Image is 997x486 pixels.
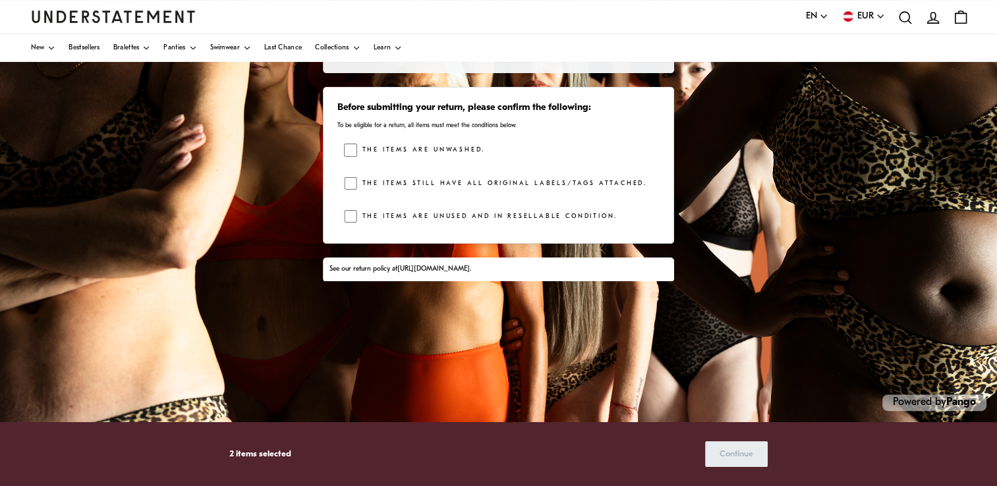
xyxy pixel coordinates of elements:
span: EUR [857,9,874,24]
span: Bestsellers [69,45,100,51]
span: Last Chance [264,45,302,51]
label: The items are unwashed. [357,144,485,157]
span: Collections [315,45,349,51]
button: EUR [841,9,885,24]
p: To be eligible for a return, all items must meet the conditions below. [337,121,660,130]
label: The items still have all original labels/tags attached. [357,177,647,190]
a: Understatement Homepage [31,11,196,22]
a: Learn [374,34,403,62]
a: Pango [946,397,976,408]
span: Swimwear [210,45,240,51]
a: Last Chance [264,34,302,62]
a: New [31,34,56,62]
label: The items are unused and in resellable condition. [357,210,617,223]
p: Powered by [882,394,986,411]
span: Learn [374,45,391,51]
a: Bralettes [113,34,151,62]
h3: Before submitting your return, please confirm the following: [337,101,660,115]
a: [URL][DOMAIN_NAME] [397,265,470,273]
span: New [31,45,45,51]
a: Panties [163,34,196,62]
a: Collections [315,34,360,62]
span: Panties [163,45,185,51]
button: EN [806,9,828,24]
a: Swimwear [210,34,251,62]
span: Bralettes [113,45,140,51]
a: Bestsellers [69,34,100,62]
div: See our return policy at . [329,264,667,275]
span: EN [806,9,817,24]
